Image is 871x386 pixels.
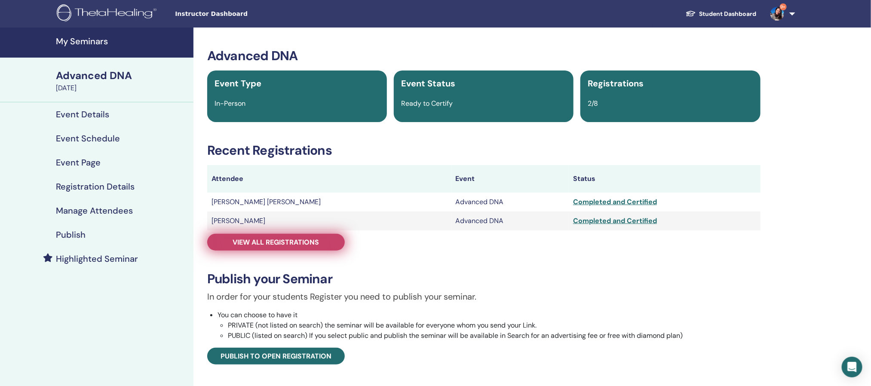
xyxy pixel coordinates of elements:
[56,36,188,46] h4: My Seminars
[56,205,133,216] h4: Manage Attendees
[207,271,761,287] h3: Publish your Seminar
[770,7,784,21] img: default.jpg
[207,211,451,230] td: [PERSON_NAME]
[588,78,644,89] span: Registrations
[175,9,304,18] span: Instructor Dashboard
[228,320,761,331] li: PRIVATE (not listed on search) the seminar will be available for everyone whom you send your Link.
[207,165,451,193] th: Attendee
[233,238,319,247] span: View all registrations
[221,352,331,361] span: Publish to open registration
[573,216,756,226] div: Completed and Certified
[57,4,159,24] img: logo.png
[569,165,760,193] th: Status
[207,290,761,303] p: In order for your students Register you need to publish your seminar.
[207,193,451,211] td: [PERSON_NAME] [PERSON_NAME]
[218,310,761,341] li: You can choose to have it
[401,78,455,89] span: Event Status
[56,83,188,93] div: [DATE]
[56,109,109,119] h4: Event Details
[56,230,86,240] h4: Publish
[207,143,761,158] h3: Recent Registrations
[451,211,569,230] td: Advanced DNA
[207,48,761,64] h3: Advanced DNA
[228,331,761,341] li: PUBLIC (listed on search) If you select public and publish the seminar will be available in Searc...
[451,193,569,211] td: Advanced DNA
[56,68,188,83] div: Advanced DNA
[842,357,862,377] div: Open Intercom Messenger
[51,68,193,93] a: Advanced DNA[DATE]
[573,197,756,207] div: Completed and Certified
[780,3,787,10] span: 9+
[56,181,135,192] h4: Registration Details
[215,78,261,89] span: Event Type
[207,234,345,251] a: View all registrations
[207,348,345,365] a: Publish to open registration
[56,157,101,168] h4: Event Page
[686,10,696,17] img: graduation-cap-white.svg
[56,133,120,144] h4: Event Schedule
[215,99,245,108] span: In-Person
[679,6,764,22] a: Student Dashboard
[401,99,453,108] span: Ready to Certify
[451,165,569,193] th: Event
[56,254,138,264] h4: Highlighted Seminar
[588,99,598,108] span: 2/8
